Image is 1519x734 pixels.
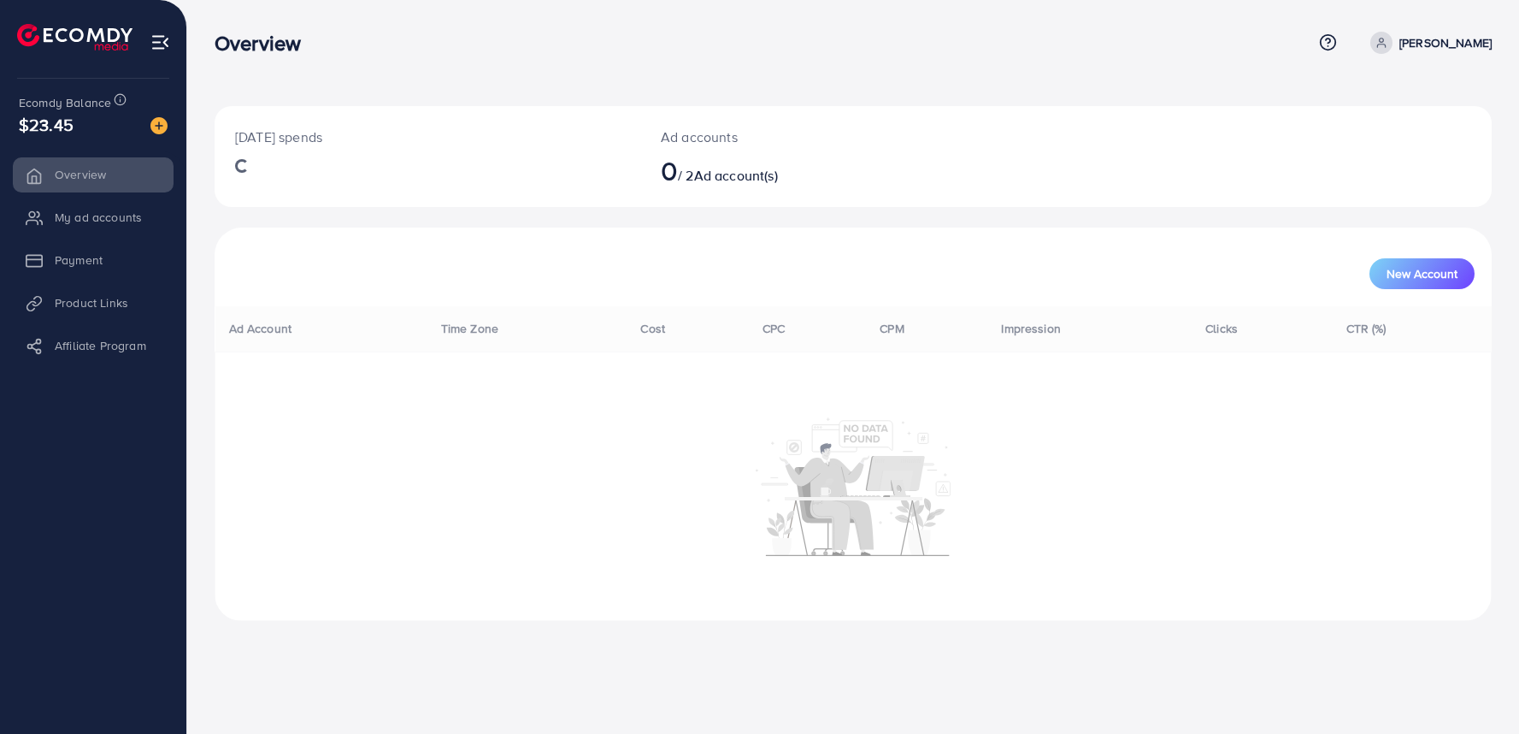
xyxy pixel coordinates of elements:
span: Ecomdy Balance [19,94,111,111]
img: logo [17,24,132,50]
span: Ad account(s) [694,166,778,185]
p: [DATE] spends [235,127,620,147]
h3: Overview [215,31,315,56]
button: New Account [1369,258,1475,289]
img: menu [150,33,170,52]
span: $23.45 [19,112,74,137]
img: image [150,117,168,134]
span: New Account [1387,268,1457,280]
p: [PERSON_NAME] [1399,33,1492,53]
a: [PERSON_NAME] [1363,32,1492,54]
h2: / 2 [661,154,939,186]
span: 0 [661,151,678,190]
p: Ad accounts [661,127,939,147]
